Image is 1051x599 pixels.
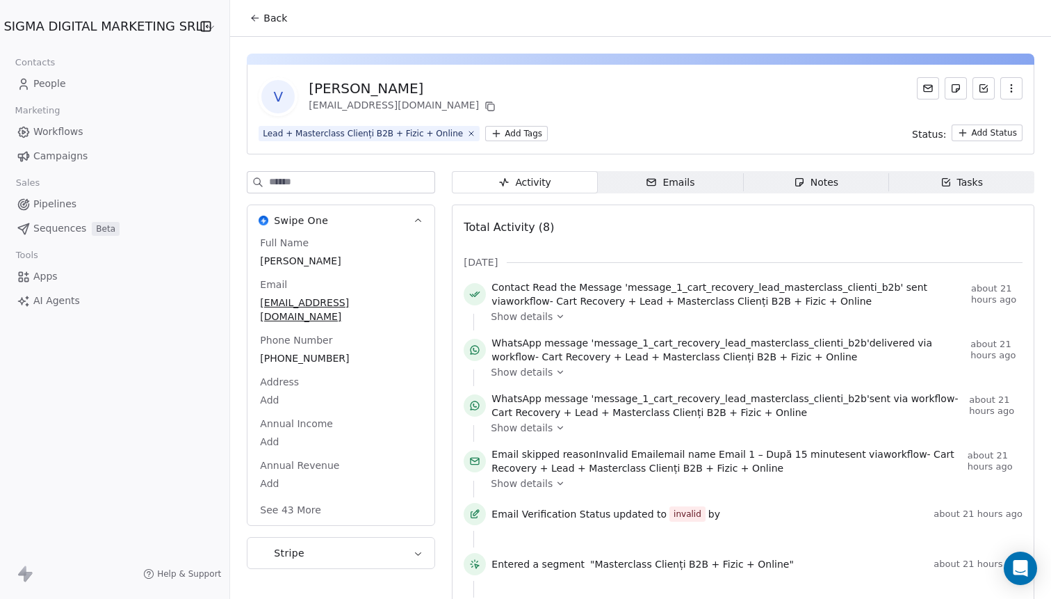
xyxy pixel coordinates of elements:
[971,283,1023,305] span: about 21 hours ago
[912,127,946,141] span: Status:
[491,507,610,521] span: Email Verification Status
[491,392,963,420] span: ' message_1_cart_recovery_lead_masterclass_clienti_b2b ' sent via workflow -
[260,351,422,365] span: [PHONE_NUMBER]
[10,245,44,266] span: Tools
[970,339,1023,361] span: about 21 hours ago
[92,222,120,236] span: Beta
[17,15,182,38] button: SIGMA DIGITAL MARKETING SRL
[260,254,422,268] span: [PERSON_NAME]
[11,217,218,240] a: SequencesBeta
[33,125,83,139] span: Workflows
[491,280,966,308] span: ' message_1_cart_recovery_lead_masterclass_clienti_b2b ' sent via workflow -
[11,289,218,312] a: AI Agents
[708,507,720,521] span: by
[969,394,1023,417] span: about 21 hours ago
[257,458,342,472] span: Annual Revenue
[952,125,1023,141] button: Add Status
[794,175,838,190] div: Notes
[1004,552,1037,585] div: Open Intercom Messenger
[309,98,498,115] div: [EMAIL_ADDRESS][DOMAIN_NAME]
[10,173,46,193] span: Sales
[33,77,66,91] span: People
[247,236,434,525] div: Swipe OneSwipe One
[11,120,218,143] a: Workflows
[247,205,434,236] button: Swipe OneSwipe One
[260,435,422,449] span: Add
[491,365,1013,379] a: Show details
[491,421,553,435] span: Show details
[556,296,872,307] span: Cart Recovery + Lead + Masterclass Clienți B2B + Fizic + Online
[11,265,218,288] a: Apps
[646,175,694,190] div: Emails
[464,255,498,269] span: [DATE]
[9,52,61,73] span: Contacts
[542,351,858,362] span: Cart Recovery + Lead + Masterclass Clienți B2B + Fizic + Online
[674,507,701,521] div: invalid
[491,282,621,293] span: Contact Read the Message
[968,450,1023,472] span: about 21 hours ago
[491,393,588,404] span: WhatsApp message
[257,333,335,347] span: Phone Number
[257,375,302,389] span: Address
[33,269,58,284] span: Apps
[590,557,794,571] span: "Masterclass Clienți B2B + Fizic + Online"
[940,175,984,190] div: Tasks
[491,477,1013,490] a: Show details
[464,221,554,234] span: Total Activity (8)
[11,145,218,168] a: Campaigns
[33,149,88,163] span: Campaigns
[613,507,667,521] span: updated to
[33,221,86,236] span: Sequences
[261,80,295,113] span: V
[274,546,304,560] span: Stripe
[491,310,553,324] span: Show details
[3,17,202,35] span: SIGMA DIGITAL MARKETING SRL
[485,126,548,141] button: Add Tags
[274,214,328,227] span: Swipe One
[257,417,336,431] span: Annual Income
[491,449,954,474] span: Cart Recovery + Lead + Masterclass Clienți B2B + Fizic + Online
[491,421,1013,435] a: Show details
[491,477,553,490] span: Show details
[491,310,1013,324] a: Show details
[11,72,218,95] a: People
[11,193,218,216] a: Pipelines
[241,6,295,31] button: Back
[491,447,961,475] span: reason email name sent via workflow -
[260,296,422,324] span: [EMAIL_ADDRESS][DOMAIN_NAME]
[934,559,1023,570] span: about 21 hours ago
[309,79,498,98] div: [PERSON_NAME]
[257,236,311,250] span: Full Name
[143,568,221,580] a: Help & Support
[934,509,1023,520] span: about 21 hours ago
[491,407,807,418] span: Cart Recovery + Lead + Masterclass Clienți B2B + Fizic + Online
[259,548,268,558] img: Stripe
[260,393,422,407] span: Add
[263,11,287,25] span: Back
[719,449,845,460] span: Email 1 – După 15 minute
[491,336,965,364] span: ' message_1_cart_recovery_lead_masterclass_clienti_b2b ' delivered via workflow -
[33,294,80,308] span: AI Agents
[252,497,329,522] button: See 43 More
[33,197,76,211] span: Pipelines
[247,538,434,568] button: StripeStripe
[596,449,658,460] span: Invalid Email
[157,568,221,580] span: Help & Support
[259,216,268,225] img: Swipe One
[257,278,290,291] span: Email
[491,365,553,379] span: Show details
[491,337,588,349] span: WhatsApp message
[260,477,422,490] span: Add
[9,100,66,121] span: Marketing
[491,449,560,460] span: Email skipped
[491,557,585,571] span: Entered a segment
[263,127,463,140] div: Lead + Masterclass Clienți B2B + Fizic + Online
